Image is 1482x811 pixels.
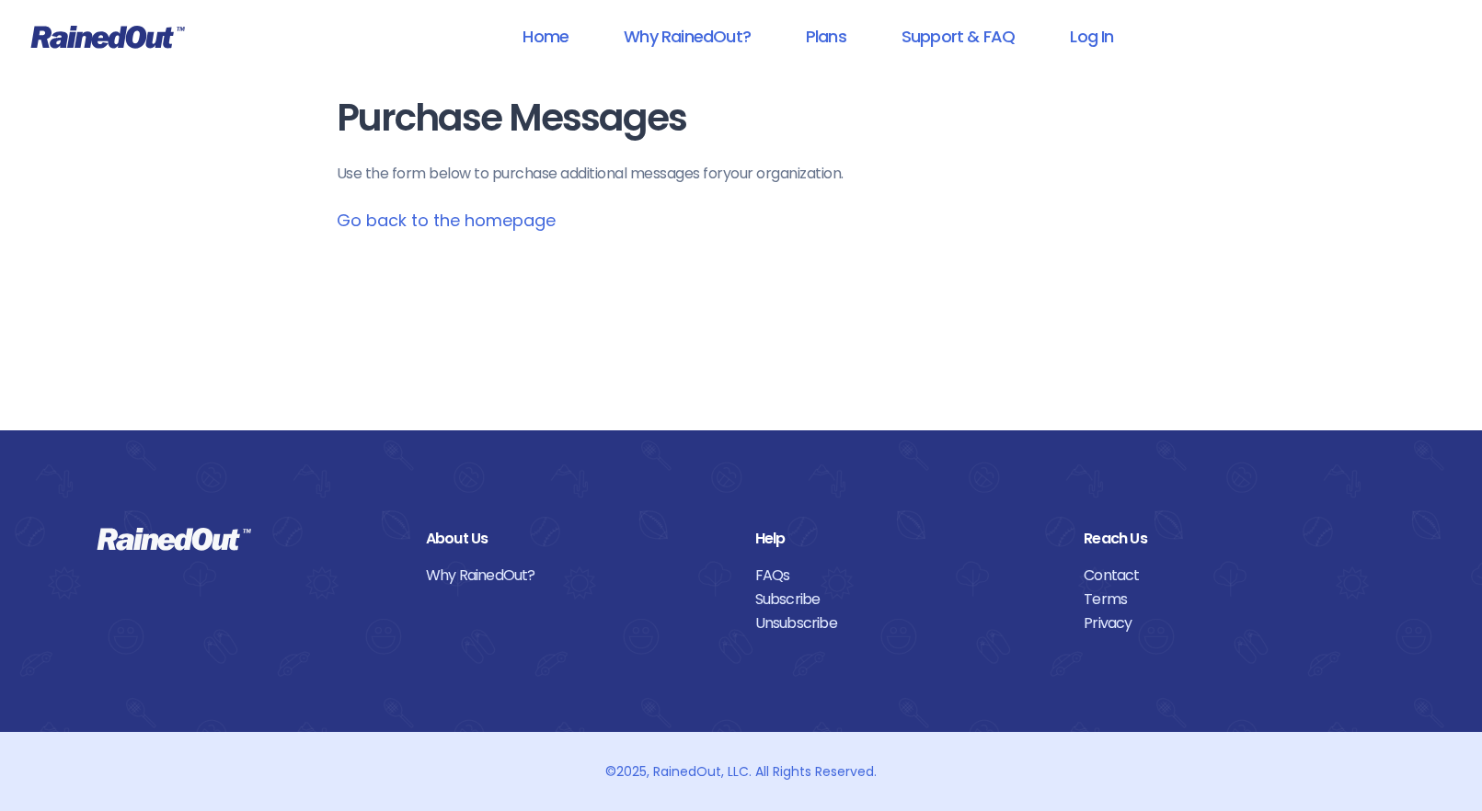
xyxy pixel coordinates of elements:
[1084,527,1385,551] div: Reach Us
[337,97,1146,139] h1: Purchase Messages
[878,16,1039,57] a: Support & FAQ
[337,209,556,232] a: Go back to the homepage
[1084,588,1385,611] a: Terms
[337,163,1146,185] p: Use the form below to purchase additional messages for your organization .
[1084,611,1385,635] a: Privacy
[1046,16,1137,57] a: Log In
[755,564,1057,588] a: FAQs
[499,16,592,57] a: Home
[782,16,870,57] a: Plans
[755,611,1057,635] a: Unsubscribe
[426,527,728,551] div: About Us
[600,16,775,57] a: Why RainedOut?
[1084,564,1385,588] a: Contact
[755,527,1057,551] div: Help
[755,588,1057,611] a: Subscribe
[426,564,728,588] a: Why RainedOut?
